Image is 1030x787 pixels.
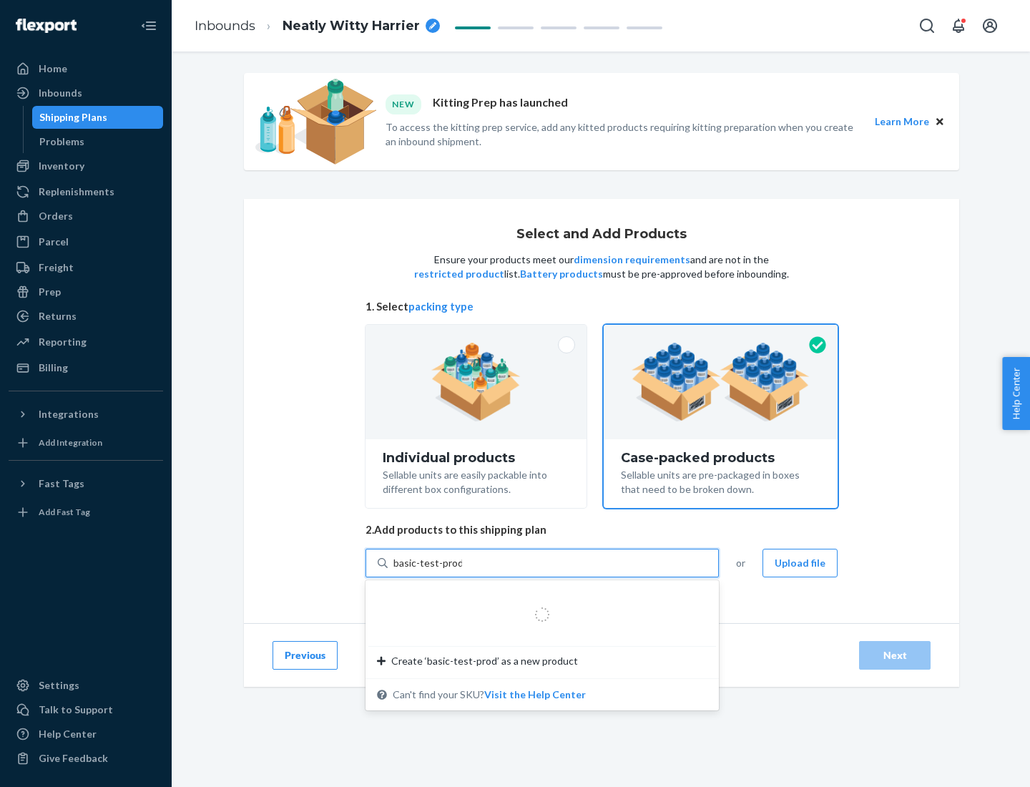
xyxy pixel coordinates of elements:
[9,205,163,228] a: Orders
[134,11,163,40] button: Close Navigation
[273,641,338,670] button: Previous
[913,11,941,40] button: Open Search Box
[9,155,163,177] a: Inventory
[431,343,521,421] img: individual-pack.facf35554cb0f1810c75b2bd6df2d64e.png
[39,751,108,766] div: Give Feedback
[39,135,84,149] div: Problems
[9,723,163,746] a: Help Center
[183,5,451,47] ol: breadcrumbs
[859,641,931,670] button: Next
[736,556,745,570] span: or
[632,343,810,421] img: case-pack.59cecea509d18c883b923b81aeac6d0b.png
[39,407,99,421] div: Integrations
[484,688,586,702] button: Create ‘basic-test-prod’ as a new productCan't find your SKU?
[9,747,163,770] button: Give Feedback
[39,110,107,124] div: Shipping Plans
[9,674,163,697] a: Settings
[386,94,421,114] div: NEW
[9,256,163,279] a: Freight
[39,62,67,76] div: Home
[386,120,862,149] p: To access the kitting prep service, add any kitted products requiring kitting preparation when yo...
[621,451,820,465] div: Case-packed products
[393,556,462,570] input: Create ‘basic-test-prod’ as a new productCan't find your SKU?Visit the Help Center
[762,549,838,577] button: Upload file
[39,703,113,717] div: Talk to Support
[9,356,163,379] a: Billing
[39,727,97,741] div: Help Center
[366,522,838,537] span: 2. Add products to this shipping plan
[520,267,603,281] button: Battery products
[39,235,69,249] div: Parcel
[383,451,569,465] div: Individual products
[413,253,790,281] p: Ensure your products meet our and are not in the list. must be pre-approved before inbounding.
[9,280,163,303] a: Prep
[574,253,690,267] button: dimension requirements
[944,11,973,40] button: Open notifications
[9,431,163,454] a: Add Integration
[32,130,164,153] a: Problems
[39,335,87,349] div: Reporting
[621,465,820,497] div: Sellable units are pre-packaged in boxes that need to be broken down.
[366,299,838,314] span: 1. Select
[9,305,163,328] a: Returns
[39,285,61,299] div: Prep
[9,403,163,426] button: Integrations
[976,11,1004,40] button: Open account menu
[9,57,163,80] a: Home
[871,648,918,663] div: Next
[39,185,114,199] div: Replenishments
[408,299,474,314] button: packing type
[39,209,73,223] div: Orders
[39,86,82,100] div: Inbounds
[932,114,948,129] button: Close
[39,678,79,693] div: Settings
[875,114,929,129] button: Learn More
[39,361,68,375] div: Billing
[433,94,568,114] p: Kitting Prep has launched
[9,180,163,203] a: Replenishments
[9,82,163,104] a: Inbounds
[393,688,586,702] span: Can't find your SKU?
[283,17,420,36] span: Neatly Witty Harrier
[1002,357,1030,430] button: Help Center
[414,267,504,281] button: restricted product
[39,436,102,449] div: Add Integration
[195,18,255,34] a: Inbounds
[39,506,90,518] div: Add Fast Tag
[39,260,74,275] div: Freight
[16,19,77,33] img: Flexport logo
[39,309,77,323] div: Returns
[32,106,164,129] a: Shipping Plans
[391,654,578,668] span: Create ‘basic-test-prod’ as a new product
[9,230,163,253] a: Parcel
[9,331,163,353] a: Reporting
[383,465,569,497] div: Sellable units are easily packable into different box configurations.
[39,476,84,491] div: Fast Tags
[9,501,163,524] a: Add Fast Tag
[516,228,687,242] h1: Select and Add Products
[9,472,163,495] button: Fast Tags
[9,698,163,721] a: Talk to Support
[39,159,84,173] div: Inventory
